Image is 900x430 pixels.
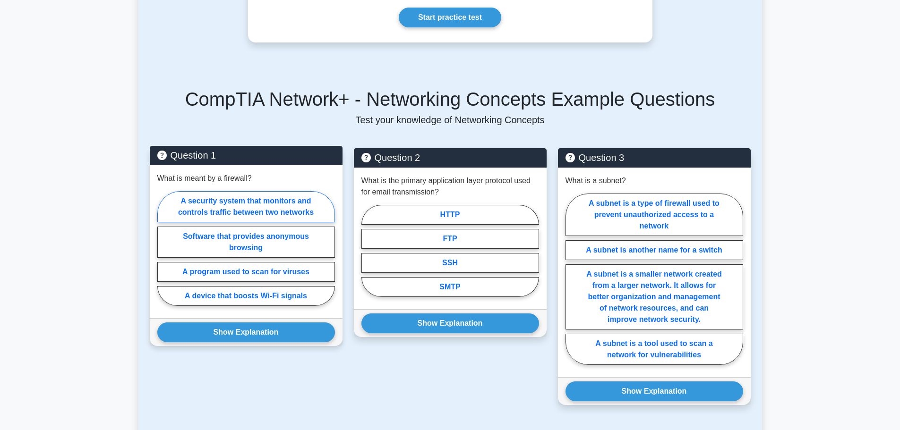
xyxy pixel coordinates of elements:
[157,227,335,258] label: Software that provides anonymous browsing
[157,262,335,282] label: A program used to scan for viruses
[566,334,743,365] label: A subnet is a tool used to scan a network for vulnerabilities
[361,229,539,249] label: FTP
[361,205,539,225] label: HTTP
[566,152,743,163] h5: Question 3
[566,175,626,186] p: What is a subnet?
[157,286,335,306] label: A device that boosts Wi-Fi signals
[361,175,539,198] p: What is the primary application layer protocol used for email transmission?
[399,8,501,27] a: Start practice test
[157,191,335,222] label: A security system that monitors and controls traffic between two networks
[361,253,539,273] label: SSH
[361,277,539,297] label: SMTP
[157,150,335,161] h5: Question 1
[150,88,751,110] h5: CompTIA Network+ - Networking Concepts Example Questions
[157,173,252,184] p: What is meant by a firewall?
[566,381,743,401] button: Show Explanation
[361,152,539,163] h5: Question 2
[157,322,335,342] button: Show Explanation
[566,240,743,260] label: A subnet is another name for a switch
[566,264,743,329] label: A subnet is a smaller network created from a larger network. It allows for better organization an...
[150,114,751,126] p: Test your knowledge of Networking Concepts
[361,313,539,333] button: Show Explanation
[566,194,743,236] label: A subnet is a type of firewall used to prevent unauthorized access to a network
